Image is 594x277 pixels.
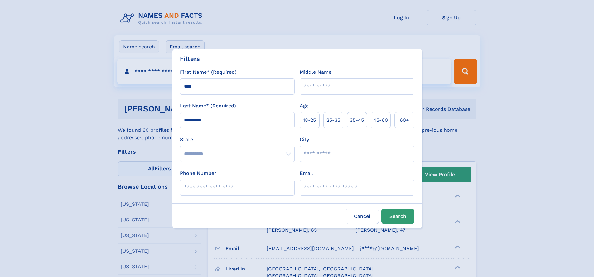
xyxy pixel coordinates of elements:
label: Middle Name [300,68,331,76]
label: State [180,136,295,143]
span: 18‑25 [303,116,316,124]
span: 60+ [400,116,409,124]
span: 35‑45 [350,116,364,124]
label: First Name* (Required) [180,68,237,76]
label: City [300,136,309,143]
label: Age [300,102,309,110]
div: Filters [180,54,200,63]
label: Phone Number [180,170,216,177]
span: 25‑35 [326,116,340,124]
label: Email [300,170,313,177]
label: Cancel [346,209,379,224]
button: Search [381,209,414,224]
label: Last Name* (Required) [180,102,236,110]
span: 45‑60 [373,116,388,124]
